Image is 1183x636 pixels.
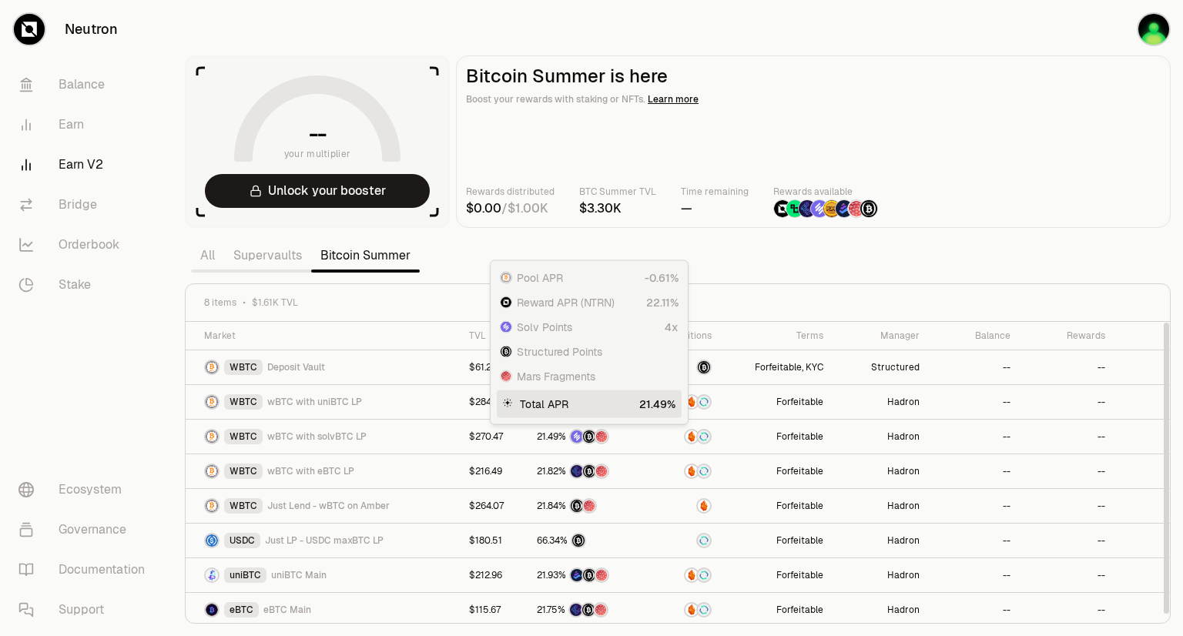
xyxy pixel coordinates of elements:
a: $270.47 [469,430,503,443]
img: Supervaults [698,465,710,477]
img: Mars Fragments [501,371,511,382]
img: WBTC Logo [206,430,218,443]
a: -- [1003,396,1010,408]
span: Pool APR [517,270,563,286]
a: Hadron [887,396,920,408]
span: wBTC with eBTC LP [267,465,354,477]
div: WBTC [224,360,263,375]
button: 21.75%EtherFi PointsStructured PointsMars Fragments [537,602,636,618]
span: 21.82% [537,465,566,477]
a: WBTC LogoWBTCwBTC with uniBTC LP [204,394,451,410]
span: wBTC with uniBTC LP [267,396,362,408]
tr: WBTC LogoWBTCwBTC with solvBTC LP$270.4721.49%Solv PointsStructured PointsMars FragmentsAmberSupe... [186,420,1170,454]
span: Just Lend - wBTC on Amber [267,500,390,512]
span: $1.61K TVL [252,296,298,309]
img: Mars Fragments [848,200,865,217]
a: $61.25 [469,361,498,373]
a: WBTC LogoWBTCDeposit Vault [204,360,451,375]
a: 66.34%Structured Points [537,534,636,547]
a: -- [1003,361,1010,373]
a: Forfeitable [776,430,823,443]
a: Hadron [887,430,920,443]
a: -- [1098,361,1105,373]
span: Mars Fragments [517,369,595,384]
img: WBTC Logo [206,361,218,373]
img: EtherFi Points [570,604,582,616]
img: eBTC Logo [206,604,218,616]
button: Unlock your booster [205,174,430,208]
div: Market [204,330,451,342]
img: Mars Fragments [583,500,595,512]
a: Documentation [6,550,166,590]
img: EtherFi Points [799,200,816,217]
a: Bridge [6,185,166,225]
a: -- [1003,500,1010,512]
img: Amber [685,430,698,443]
span: Total APR [520,397,568,412]
a: Hadron [887,604,920,616]
button: 21.93%Bedrock DiamondsStructured PointsMars Fragments [537,567,636,583]
span: Reward APR (NTRN) [517,295,615,310]
img: Mars Fragments [595,465,608,477]
a: Ecosystem [6,470,166,510]
span: 21.49% [537,430,566,443]
a: $284.26 [469,396,504,408]
a: AmberSupervaults [655,429,712,444]
div: TVL [469,330,519,342]
a: Hadron [887,500,920,512]
a: -- [1098,604,1105,616]
tr: WBTC LogoWBTCDeposit Vault$61.250.00%Structured PointsStructuredForfeitable, KYCStructured---- [186,350,1170,385]
img: Structured Points [572,534,585,547]
img: Bedrock Diamonds [836,200,853,217]
div: Terms [730,330,823,342]
img: EtherFi Points [571,465,583,477]
a: -- [1098,396,1105,408]
a: 21.93%Bedrock DiamondsStructured PointsMars Fragments [537,569,636,581]
a: $115.67 [469,604,501,616]
img: Supervaults [698,569,710,581]
a: Forfeitable [776,465,823,477]
a: -- [1003,430,1010,443]
a: Support [6,590,166,630]
img: Bedrock Diamonds [571,569,583,581]
div: 21.49% [639,397,675,412]
div: WBTC [224,464,263,479]
a: Supervaults [224,240,311,271]
span: Learn more [648,93,699,105]
img: Mars Fragments [595,430,608,443]
img: Amber [685,604,698,616]
button: 66.34%Structured Points [537,533,636,548]
a: Hadron [887,465,920,477]
img: AADAO [1138,14,1169,45]
img: Structured Points [583,465,595,477]
h2: Bitcoin Summer is here [466,65,1161,87]
div: — [681,199,749,218]
a: -- [1098,500,1105,512]
img: Amber [685,465,698,477]
img: uniBTC Logo [206,569,218,581]
div: Rewards [1029,330,1105,342]
span: uniBTC Main [271,569,327,581]
span: wBTC with solvBTC LP [267,430,367,443]
img: Pump Points [823,200,840,217]
a: -- [1098,569,1105,581]
a: 21.49%Solv PointsStructured PointsMars Fragments [537,430,636,443]
span: 21.84% [537,500,566,512]
a: Amber [655,498,712,514]
span: your multiplier [284,146,351,162]
a: uniBTC LogouniBTCuniBTC Main [204,567,451,583]
span: eBTC Main [263,604,311,616]
div: Manager [842,330,920,342]
span: 21.93% [537,569,566,581]
a: WBTC LogoWBTCwBTC with eBTC LP [204,464,451,479]
div: Balance [938,330,1010,342]
img: NTRN [774,200,791,217]
img: Mars Fragments [595,604,607,616]
span: 21.75% [537,604,565,616]
div: WBTC [224,498,263,514]
a: Structured [871,361,920,373]
img: Structured Points [571,500,583,512]
a: -- [1098,534,1105,547]
a: $216.49 [469,465,502,477]
a: AmberSupervaults [655,602,712,618]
